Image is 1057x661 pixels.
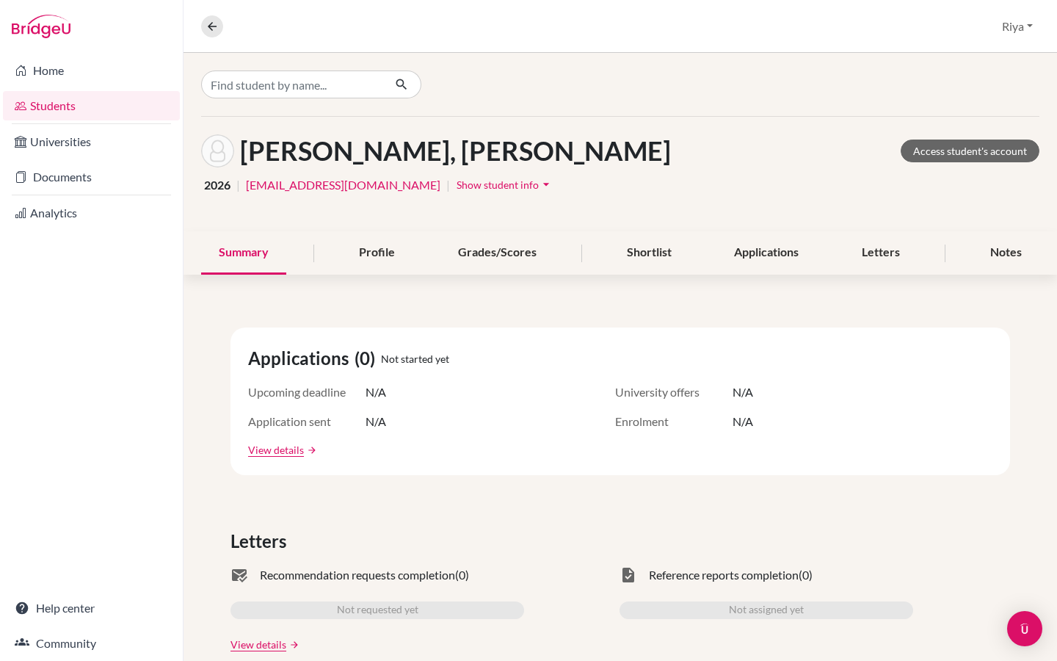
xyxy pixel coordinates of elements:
input: Find student by name... [201,71,383,98]
h1: [PERSON_NAME], [PERSON_NAME] [240,135,671,167]
span: (0) [799,566,813,584]
span: N/A [366,413,386,430]
span: Not requested yet [337,602,418,619]
img: Maria Toginho Ivoglo's avatar [201,134,234,167]
a: Community [3,629,180,658]
a: Home [3,56,180,85]
span: (0) [355,345,381,372]
span: N/A [366,383,386,401]
a: [EMAIL_ADDRESS][DOMAIN_NAME] [246,176,440,194]
a: Access student's account [901,140,1039,162]
span: Show student info [457,178,539,191]
a: View details [230,637,286,652]
span: Applications [248,345,355,372]
div: Shortlist [609,231,689,275]
a: Analytics [3,198,180,228]
div: Open Intercom Messenger [1007,611,1042,646]
button: Show student infoarrow_drop_down [456,173,554,196]
div: Grades/Scores [440,231,554,275]
div: Profile [341,231,413,275]
a: arrow_forward [286,640,299,650]
span: Application sent [248,413,366,430]
span: | [236,176,240,194]
a: arrow_forward [304,445,317,455]
span: 2026 [204,176,230,194]
span: mark_email_read [230,566,248,584]
a: View details [248,442,304,458]
a: Documents [3,162,180,192]
img: Bridge-U [12,15,70,38]
span: Reference reports completion [649,566,799,584]
span: Letters [230,528,292,555]
a: Universities [3,127,180,156]
a: Help center [3,593,180,623]
span: | [446,176,450,194]
span: Enrolment [615,413,733,430]
div: Summary [201,231,286,275]
span: Upcoming deadline [248,383,366,401]
span: (0) [455,566,469,584]
button: Riya [995,12,1039,40]
span: task [620,566,637,584]
div: Letters [844,231,918,275]
i: arrow_drop_down [539,177,553,192]
span: University offers [615,383,733,401]
span: Recommendation requests completion [260,566,455,584]
span: Not started yet [381,351,449,366]
a: Students [3,91,180,120]
span: N/A [733,383,753,401]
span: Not assigned yet [729,602,804,619]
span: N/A [733,413,753,430]
div: Applications [716,231,816,275]
div: Notes [973,231,1039,275]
